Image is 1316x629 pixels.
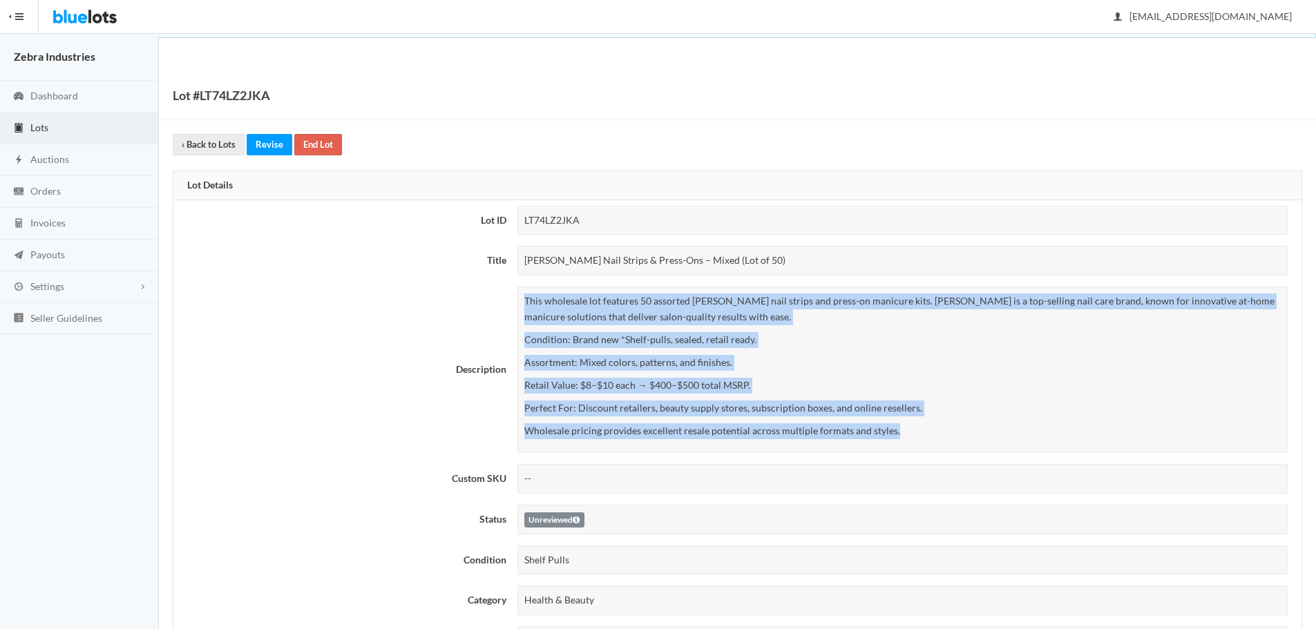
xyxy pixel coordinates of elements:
div: Lot Details [173,171,1301,200]
th: Custom SKU [173,458,512,499]
th: Category [173,580,512,621]
div: -- [517,464,1288,494]
span: Dashboard [30,90,78,101]
label: Unreviewed [524,512,584,528]
p: Condition: Brand new *Shelf-pulls, sealed, retail ready. [524,332,1281,348]
th: Title [173,240,512,281]
div: Shelf Pulls [517,545,1288,575]
th: Status [173,499,512,540]
span: Payouts [30,249,65,260]
span: Orders [30,185,61,197]
ion-icon: cash [12,186,26,199]
p: Retail Value: $8–$10 each → $400–$500 total MSRP. [524,378,1281,394]
a: Revise [247,134,292,155]
ion-icon: person [1111,11,1125,24]
a: ‹ Back to Lots [173,134,245,155]
span: Auctions [30,153,69,165]
th: Description [173,281,512,458]
div: Health & Beauty [517,586,1288,615]
th: Lot ID [173,200,512,241]
p: This wholesale lot features 50 assorted [PERSON_NAME] nail strips and press-on manicure kits. [PE... [524,293,1281,325]
span: Invoices [30,217,66,229]
span: Seller Guidelines [30,312,102,324]
ion-icon: clipboard [12,122,26,135]
a: End Lot [294,134,342,155]
th: Condition [173,540,512,581]
ion-icon: list box [12,312,26,325]
div: LT74LZ2JKA [517,206,1288,235]
p: Perfect For: Discount retailers, beauty supply stores, subscription boxes, and online resellers. [524,400,1281,416]
div: [PERSON_NAME] Nail Strips & Press-Ons – Mixed (Lot of 50) [517,246,1288,275]
span: Lots [30,122,48,133]
h1: Lot #LT74LZ2JKA [173,85,270,106]
ion-icon: flash [12,154,26,167]
span: [EMAIL_ADDRESS][DOMAIN_NAME] [1114,10,1292,22]
p: Assortment: Mixed colors, patterns, and finishes. [524,355,1281,371]
ion-icon: speedometer [12,90,26,104]
ion-icon: cog [12,281,26,294]
span: Settings [30,280,64,292]
strong: Zebra Industries [14,50,95,63]
p: Wholesale pricing provides excellent resale potential across multiple formats and styles. [524,423,1281,439]
ion-icon: paper plane [12,249,26,262]
ion-icon: calculator [12,217,26,231]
